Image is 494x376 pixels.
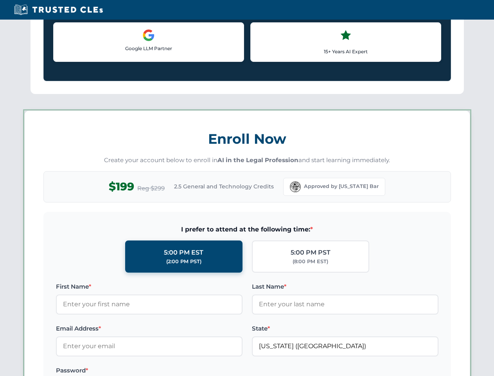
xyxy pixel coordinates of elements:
label: First Name [56,282,243,291]
img: Google [142,29,155,42]
div: (8:00 PM EST) [293,258,328,266]
label: Last Name [252,282,438,291]
p: Google LLM Partner [60,45,237,52]
img: Trusted CLEs [12,4,105,16]
img: Florida Bar [290,181,301,192]
label: Email Address [56,324,243,333]
div: 5:00 PM EST [164,248,203,258]
strong: AI in the Legal Profession [217,156,298,164]
p: 15+ Years AI Expert [257,48,435,55]
input: Enter your last name [252,295,438,314]
span: Approved by [US_STATE] Bar [304,183,379,190]
h3: Enroll Now [43,127,451,151]
input: Enter your email [56,336,243,356]
input: Enter your first name [56,295,243,314]
label: Password [56,366,243,375]
div: (2:00 PM PST) [166,258,201,266]
div: 5:00 PM PST [291,248,331,258]
p: Create your account below to enroll in and start learning immediately. [43,156,451,165]
span: 2.5 General and Technology Credits [174,182,274,191]
span: $199 [109,178,134,195]
input: Florida (FL) [252,336,438,356]
label: State [252,324,438,333]
span: Reg $299 [137,184,165,193]
span: I prefer to attend at the following time: [56,224,438,235]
